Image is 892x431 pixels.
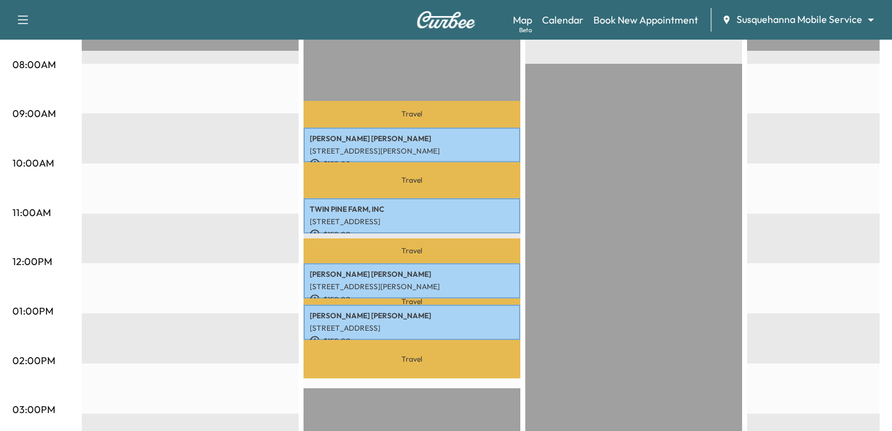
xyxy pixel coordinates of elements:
p: TWIN PINE FARM, INC [310,204,514,214]
p: 10:00AM [12,155,54,170]
p: $ 150.00 [310,159,514,170]
p: Travel [304,162,520,198]
span: Susquehanna Mobile Service [737,12,862,27]
a: Calendar [542,12,584,27]
p: Travel [304,101,520,128]
div: Beta [519,25,532,35]
p: 09:00AM [12,106,56,121]
p: 03:00PM [12,402,55,417]
p: [PERSON_NAME] [PERSON_NAME] [310,311,514,321]
p: $ 150.00 [310,336,514,347]
p: 12:00PM [12,254,52,269]
p: [STREET_ADDRESS][PERSON_NAME] [310,146,514,156]
p: Travel [304,340,520,378]
p: 01:00PM [12,303,53,318]
p: 02:00PM [12,353,55,368]
p: 11:00AM [12,205,51,220]
p: $ 150.00 [310,294,514,305]
p: [PERSON_NAME] [PERSON_NAME] [310,134,514,144]
p: [STREET_ADDRESS][PERSON_NAME] [310,282,514,292]
p: 08:00AM [12,57,56,72]
a: Book New Appointment [593,12,698,27]
p: [STREET_ADDRESS] [310,217,514,227]
img: Curbee Logo [416,11,476,28]
p: $ 150.00 [310,229,514,240]
p: Travel [304,298,520,305]
p: [STREET_ADDRESS] [310,323,514,333]
p: [PERSON_NAME] [PERSON_NAME] [310,269,514,279]
p: Travel [304,238,520,263]
a: MapBeta [513,12,532,27]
